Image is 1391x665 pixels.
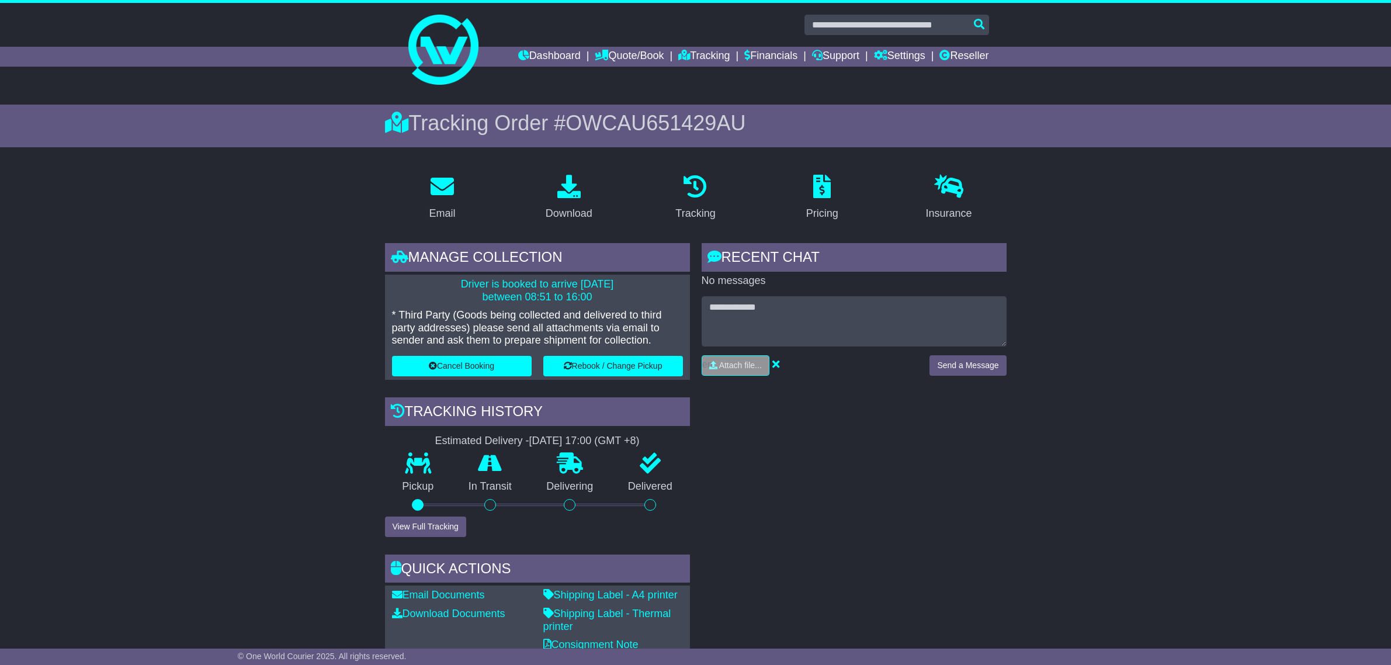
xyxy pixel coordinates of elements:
[812,47,859,67] a: Support
[385,555,690,586] div: Quick Actions
[385,435,690,448] div: Estimated Delivery -
[546,206,592,221] div: Download
[385,243,690,275] div: Manage collection
[595,47,664,67] a: Quote/Book
[702,275,1007,288] p: No messages
[939,47,988,67] a: Reseller
[806,206,838,221] div: Pricing
[392,589,485,601] a: Email Documents
[799,171,846,226] a: Pricing
[421,171,463,226] a: Email
[385,110,1007,136] div: Tracking Order #
[610,480,690,493] p: Delivered
[744,47,797,67] a: Financials
[529,435,640,448] div: [DATE] 17:00 (GMT +8)
[543,608,671,632] a: Shipping Label - Thermal printer
[543,356,683,376] button: Rebook / Change Pickup
[392,309,683,347] p: * Third Party (Goods being collected and delivered to third party addresses) please send all atta...
[702,243,1007,275] div: RECENT CHAT
[518,47,581,67] a: Dashboard
[918,171,980,226] a: Insurance
[929,355,1006,376] button: Send a Message
[385,517,466,537] button: View Full Tracking
[874,47,925,67] a: Settings
[538,171,600,226] a: Download
[543,639,639,650] a: Consignment Note
[529,480,611,493] p: Delivering
[385,480,452,493] p: Pickup
[926,206,972,221] div: Insurance
[392,278,683,303] p: Driver is booked to arrive [DATE] between 08:51 to 16:00
[451,480,529,493] p: In Transit
[678,47,730,67] a: Tracking
[385,397,690,429] div: Tracking history
[668,171,723,226] a: Tracking
[543,589,678,601] a: Shipping Label - A4 printer
[675,206,715,221] div: Tracking
[566,111,745,135] span: OWCAU651429AU
[392,356,532,376] button: Cancel Booking
[238,652,407,661] span: © One World Courier 2025. All rights reserved.
[429,206,455,221] div: Email
[392,608,505,619] a: Download Documents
